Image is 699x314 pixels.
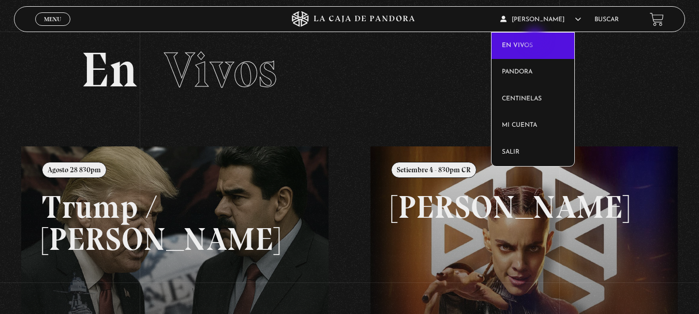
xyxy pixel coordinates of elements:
[492,59,574,86] a: Pandora
[81,46,618,95] h2: En
[500,17,581,23] span: [PERSON_NAME]
[164,40,277,99] span: Vivos
[492,33,574,59] a: En vivos
[40,25,65,32] span: Cerrar
[650,12,664,26] a: View your shopping cart
[594,17,619,23] a: Buscar
[44,16,61,22] span: Menu
[492,139,574,166] a: Salir
[492,86,574,113] a: Centinelas
[492,112,574,139] a: Mi cuenta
